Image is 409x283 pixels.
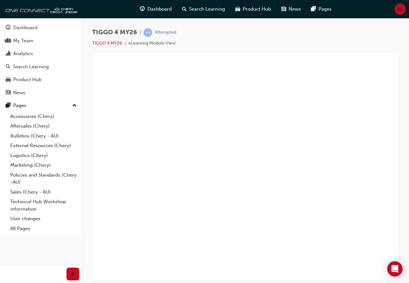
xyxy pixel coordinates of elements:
[8,121,79,131] a: Aftersales (Chery)
[281,5,286,13] span: news-icon
[135,3,177,16] a: guage-iconDashboard
[276,3,306,16] a: news-iconNews
[147,5,172,13] span: Dashboard
[3,35,79,47] a: My Team
[3,100,79,112] button: Pages
[235,5,240,13] span: car-icon
[128,40,176,47] li: eLearning Module View
[311,5,316,13] span: pages-icon
[6,25,11,31] span: guage-icon
[8,112,79,121] a: Accessories (Chery)
[6,90,11,96] span: news-icon
[6,103,11,109] span: pages-icon
[8,214,79,224] a: User changes
[144,28,152,37] span: learningRecordVerb_ATTEMPT-icon
[318,5,332,13] span: Pages
[71,270,75,278] span: prev-icon
[8,160,79,170] a: Marketing (Chery)
[92,40,122,46] a: TIGGO 4 MY26
[8,151,79,161] a: Logistics (Chery)
[6,38,11,44] span: people-icon
[182,5,187,13] span: search-icon
[6,51,11,57] span: chart-icon
[3,22,79,34] a: Dashboard
[397,5,404,13] span: ML
[140,29,141,36] span: |
[13,63,49,71] div: Search Learning
[3,87,79,99] a: News
[8,170,79,187] a: Policies and Standards (Chery -AU)
[13,89,25,96] div: News
[13,76,41,83] div: Product Hub
[3,61,79,73] a: Search Learning
[8,131,79,141] a: Bulletins (Chery - AU)
[140,5,145,13] span: guage-icon
[230,3,276,16] a: car-iconProduct Hub
[395,4,406,15] button: ML
[3,21,79,100] button: DashboardMy TeamAnalyticsSearch LearningProduct HubNews
[155,29,176,36] div: Attempted
[8,187,79,197] a: Sales (Chery - AU)
[177,3,230,16] a: search-iconSearch Learning
[13,50,33,57] div: Analytics
[3,48,79,60] a: Analytics
[189,5,225,13] span: Search Learning
[72,102,77,110] span: up-icon
[243,5,271,13] span: Product Hub
[8,141,79,151] a: External Resources (Chery)
[8,197,79,214] a: Technical Hub Workshop information
[3,3,77,15] img: oneconnect
[13,24,38,31] div: Dashboard
[289,5,301,13] span: News
[13,37,33,45] div: My Team
[92,29,137,36] span: TIGGO 4 MY26
[6,77,11,83] span: car-icon
[3,74,79,86] a: Product Hub
[8,224,79,234] a: All Pages
[387,261,403,277] div: Open Intercom Messenger
[306,3,337,16] a: pages-iconPages
[13,102,26,109] div: Pages
[6,64,10,70] span: search-icon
